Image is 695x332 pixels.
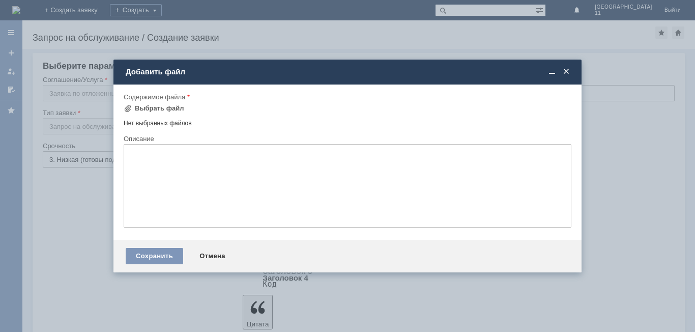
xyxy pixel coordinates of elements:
span: Свернуть (Ctrl + M) [547,67,557,76]
div: Содержимое файла [124,94,569,100]
div: [PERSON_NAME]/Добрый вечер! Удалите пожалуйста отл чеки [4,4,149,20]
div: Добавить файл [126,67,571,76]
div: Нет выбранных файлов [124,116,571,127]
span: Закрыть [561,67,571,76]
div: Описание [124,135,569,142]
div: Выбрать файл [135,104,184,113]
